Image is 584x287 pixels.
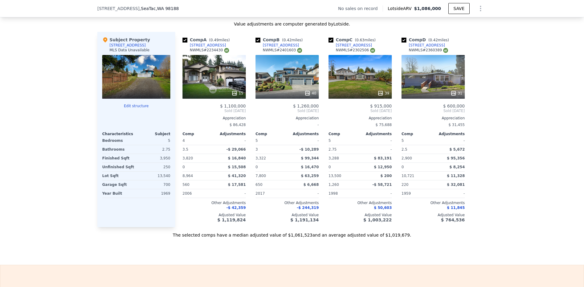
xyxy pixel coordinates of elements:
[433,132,465,136] div: Adjustments
[255,183,262,187] span: 650
[434,136,465,145] div: -
[217,217,246,222] span: $ 1,119,824
[190,43,226,48] div: [STREET_ADDRESS]
[287,132,319,136] div: Adjustments
[328,213,392,217] div: Adjusted Value
[137,136,170,145] div: 5
[370,48,375,53] img: NWMLS Logo
[288,189,319,198] div: -
[228,183,246,187] span: $ 17,581
[230,123,246,127] span: $ 86,428
[255,213,319,217] div: Adjusted Value
[447,183,465,187] span: $ 32,081
[182,165,185,169] span: 0
[299,147,319,152] span: -$ 10,289
[182,43,226,48] a: [STREET_ADDRESS]
[328,43,372,48] a: [STREET_ADDRESS]
[255,121,319,129] div: -
[356,38,364,42] span: 0.63
[414,6,441,11] span: $1,086,000
[401,156,412,160] span: 2,900
[328,200,392,205] div: Other Adjustments
[450,90,462,96] div: 31
[255,145,286,154] div: 3
[443,48,448,53] img: NWMLS Logo
[182,213,246,217] div: Adjusted Value
[328,138,331,143] span: 5
[328,165,331,169] span: 0
[304,90,316,96] div: 40
[210,38,219,42] span: 0.49
[102,163,135,171] div: Unfinished Sqft
[361,189,392,198] div: -
[401,37,451,43] div: Comp D
[228,165,246,169] span: $ 15,508
[255,116,319,121] div: Appreciation
[304,183,319,187] span: $ 6,668
[102,154,135,162] div: Finished Sqft
[401,200,465,205] div: Other Adjustments
[263,43,299,48] div: [STREET_ADDRESS]
[255,165,258,169] span: 0
[182,116,246,121] div: Appreciation
[224,48,229,53] img: NWMLS Logo
[328,116,392,121] div: Appreciation
[140,5,179,12] span: , SeaTac
[328,37,378,43] div: Comp C
[182,37,232,43] div: Comp A
[102,145,135,154] div: Bathrooms
[401,213,465,217] div: Adjusted Value
[336,43,372,48] div: [STREET_ADDRESS]
[190,48,229,53] div: NWMLS # 2234430
[401,138,404,143] span: 5
[255,174,266,178] span: 7,800
[328,174,341,178] span: 13,500
[137,172,170,180] div: 13,540
[443,104,465,108] span: $ 600,000
[474,2,487,15] button: Show Options
[360,132,392,136] div: Adjustments
[426,38,451,42] span: ( miles)
[377,90,389,96] div: 39
[182,108,246,113] span: Sold [DATE]
[441,217,465,222] span: $ 764,536
[102,104,170,108] button: Edit structure
[401,145,432,154] div: 2.5
[255,189,286,198] div: 2017
[328,145,359,154] div: 2.75
[401,43,445,48] a: [STREET_ADDRESS]
[109,43,146,48] div: [STREET_ADDRESS]
[215,136,246,145] div: -
[109,48,150,53] div: MLS Data Unavailable
[401,183,408,187] span: 220
[401,189,432,198] div: 1959
[328,132,360,136] div: Comp
[182,138,185,143] span: 4
[263,48,302,53] div: NWMLS # 2401603
[102,37,150,43] div: Subject Property
[409,48,448,53] div: NWMLS # 2360389
[372,183,392,187] span: -$ 58,721
[137,154,170,162] div: 3,950
[102,172,135,180] div: Lot Sqft
[338,5,383,12] div: No sales on record
[97,227,487,238] div: The selected comps have a median adjusted value of $1,061,523 and an average adjusted value of $1...
[374,165,392,169] span: $ 12,950
[182,174,193,178] span: 8,964
[409,43,445,48] div: [STREET_ADDRESS]
[207,38,232,42] span: ( miles)
[301,174,319,178] span: $ 63,259
[290,217,319,222] span: $ 1,191,134
[447,156,465,160] span: $ 95,356
[182,189,213,198] div: 2006
[97,21,487,27] div: Value adjustments are computer generated by Lotside .
[297,48,302,53] img: NWMLS Logo
[288,136,319,145] div: -
[450,165,465,169] span: $ 8,254
[137,145,170,154] div: 2.75
[401,132,433,136] div: Comp
[228,174,246,178] span: $ 41,320
[450,147,465,152] span: $ 5,672
[137,163,170,171] div: 250
[255,37,305,43] div: Comp B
